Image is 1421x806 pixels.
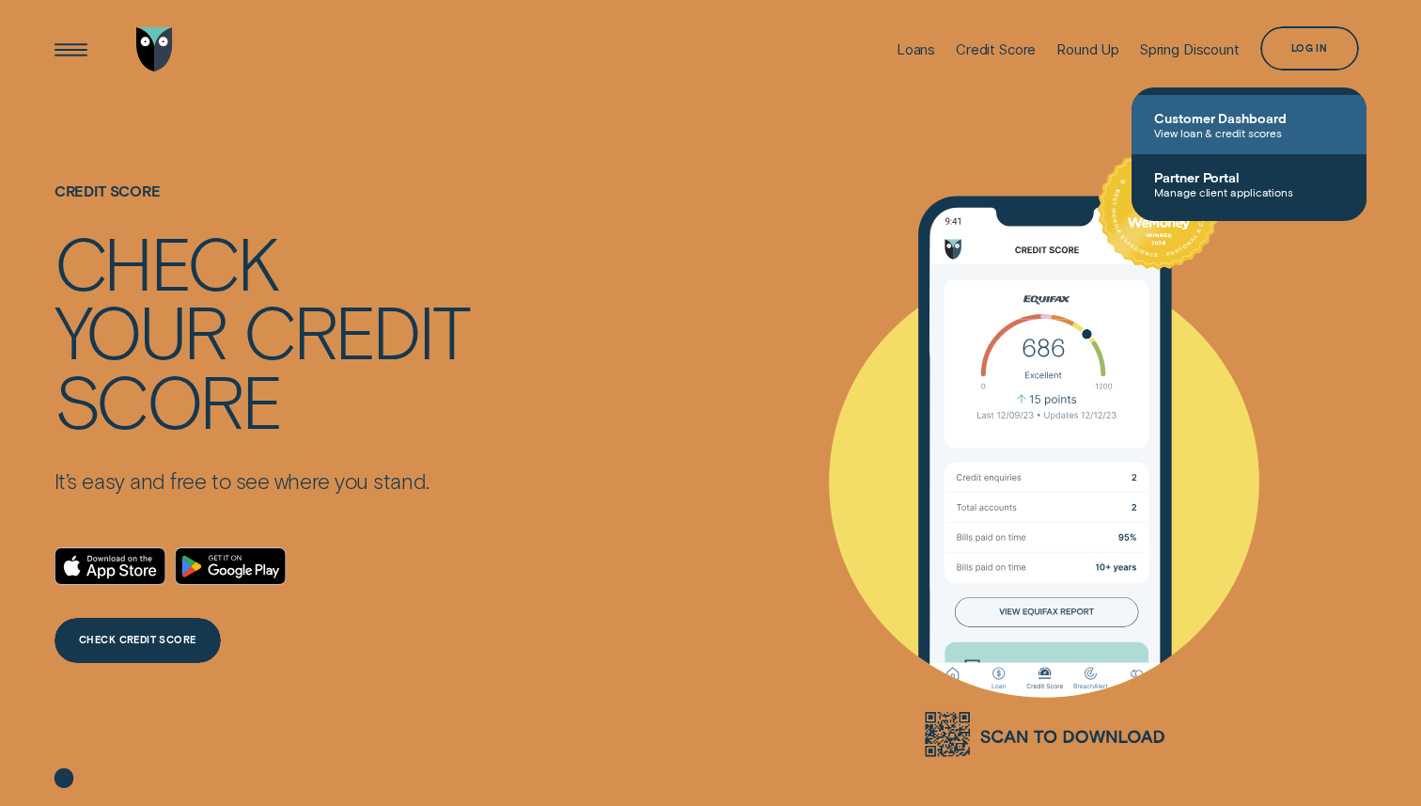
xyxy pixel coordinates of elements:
[897,41,935,58] div: Loans
[1140,41,1240,58] div: Spring Discount
[1154,185,1344,198] span: Manage client applications
[55,467,469,494] p: It’s easy and free to see where you stand.
[1154,126,1344,139] span: View loan & credit scores
[136,27,173,71] img: Wisr
[1056,41,1119,58] div: Round Up
[55,182,469,228] h1: Credit Score
[1154,169,1344,185] span: Partner Portal
[175,547,287,585] a: Android App on Google Play
[956,41,1036,58] div: Credit Score
[1154,110,1344,126] span: Customer Dashboard
[49,27,93,71] button: Open Menu
[55,547,166,585] a: Download on the App Store
[1132,154,1366,213] a: Partner PortalManage client applications
[1132,95,1366,154] a: Customer DashboardView loan & credit scores
[55,228,469,435] h4: Check your credit score
[55,228,277,296] div: Check
[55,618,221,662] a: CHECK CREDIT SCORE
[55,296,226,365] div: your
[243,296,469,365] div: credit
[55,366,280,435] div: score
[1260,26,1359,71] button: Log in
